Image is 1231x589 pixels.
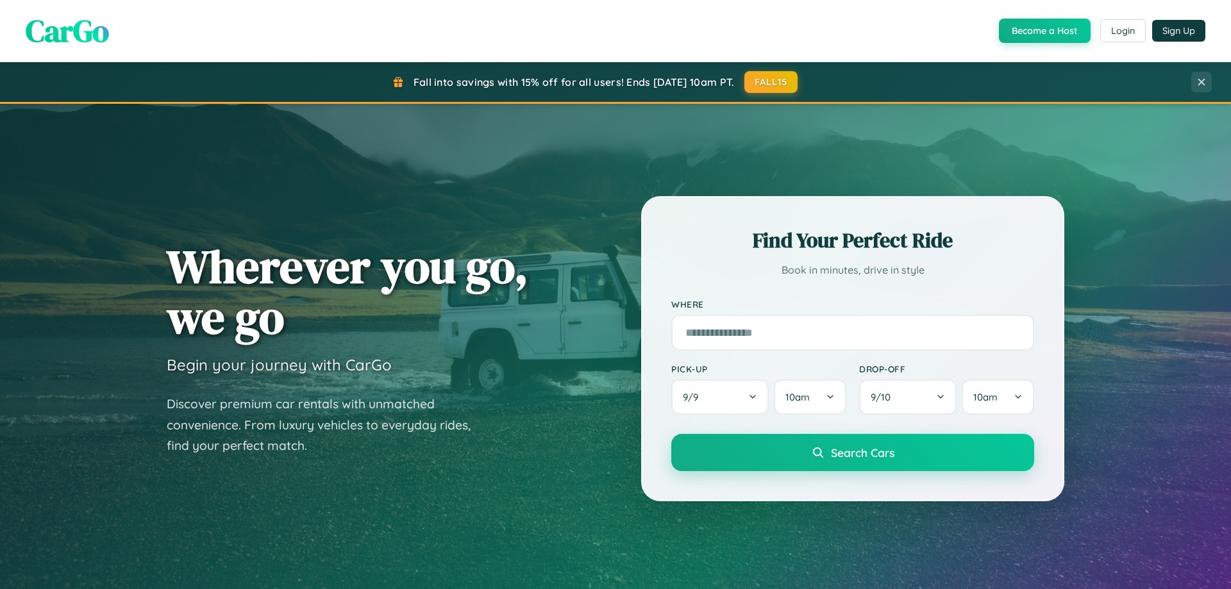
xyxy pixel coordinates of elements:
[1100,19,1146,42] button: Login
[671,261,1034,279] p: Book in minutes, drive in style
[671,226,1034,254] h2: Find Your Perfect Ride
[167,394,487,456] p: Discover premium car rentals with unmatched convenience. From luxury vehicles to everyday rides, ...
[744,71,798,93] button: FALL15
[1152,20,1205,42] button: Sign Up
[26,10,109,52] span: CarGo
[683,391,705,403] span: 9 / 9
[671,299,1034,310] label: Where
[962,379,1034,415] button: 10am
[167,241,528,342] h1: Wherever you go, we go
[999,19,1091,43] button: Become a Host
[671,434,1034,471] button: Search Cars
[859,363,1034,374] label: Drop-off
[774,379,846,415] button: 10am
[831,445,894,460] span: Search Cars
[671,379,769,415] button: 9/9
[785,391,810,403] span: 10am
[871,391,897,403] span: 9 / 10
[859,379,957,415] button: 9/10
[167,355,392,374] h3: Begin your journey with CarGo
[973,391,998,403] span: 10am
[671,363,846,374] label: Pick-up
[414,76,735,88] span: Fall into savings with 15% off for all users! Ends [DATE] 10am PT.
